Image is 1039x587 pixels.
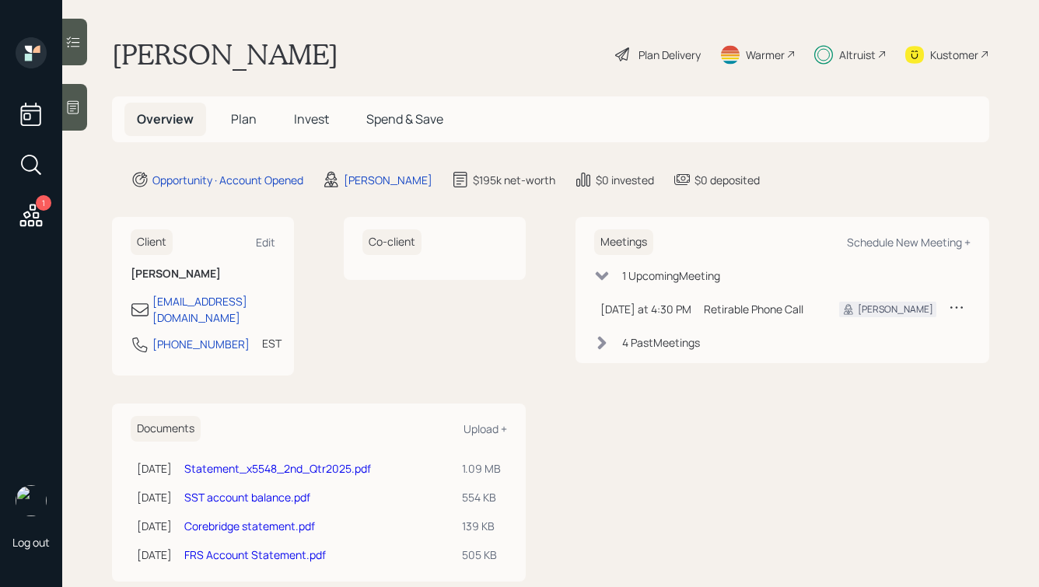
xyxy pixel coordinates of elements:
h6: Meetings [594,229,653,255]
div: $0 deposited [694,172,760,188]
div: Retirable Phone Call [704,301,814,317]
div: EST [262,335,282,351]
div: [PERSON_NAME] [858,302,933,316]
span: Overview [137,110,194,128]
span: Plan [231,110,257,128]
span: Spend & Save [366,110,443,128]
div: 139 KB [462,518,501,534]
div: Altruist [839,47,876,63]
a: Corebridge statement.pdf [184,519,315,533]
div: [PERSON_NAME] [344,172,432,188]
h1: [PERSON_NAME] [112,37,338,72]
div: 1 [36,195,51,211]
div: [DATE] [137,460,172,477]
div: 1.09 MB [462,460,501,477]
h6: Client [131,229,173,255]
div: Plan Delivery [638,47,701,63]
img: hunter_neumayer.jpg [16,485,47,516]
div: 4 Past Meeting s [622,334,700,351]
div: 554 KB [462,489,501,505]
div: Opportunity · Account Opened [152,172,303,188]
div: [DATE] [137,547,172,563]
div: [PHONE_NUMBER] [152,336,250,352]
div: [DATE] at 4:30 PM [600,301,691,317]
div: Log out [12,535,50,550]
div: $195k net-worth [473,172,555,188]
div: $0 invested [596,172,654,188]
span: Invest [294,110,329,128]
div: [EMAIL_ADDRESS][DOMAIN_NAME] [152,293,275,326]
div: Warmer [746,47,785,63]
a: SST account balance.pdf [184,490,310,505]
div: 1 Upcoming Meeting [622,267,720,284]
h6: Documents [131,416,201,442]
div: [DATE] [137,518,172,534]
h6: Co-client [362,229,422,255]
div: Kustomer [930,47,978,63]
div: Schedule New Meeting + [847,235,971,250]
a: FRS Account Statement.pdf [184,547,326,562]
h6: [PERSON_NAME] [131,267,275,281]
div: Edit [256,235,275,250]
div: Upload + [464,421,507,436]
div: [DATE] [137,489,172,505]
a: Statement_x5548_2nd_Qtr2025.pdf [184,461,371,476]
div: 505 KB [462,547,501,563]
